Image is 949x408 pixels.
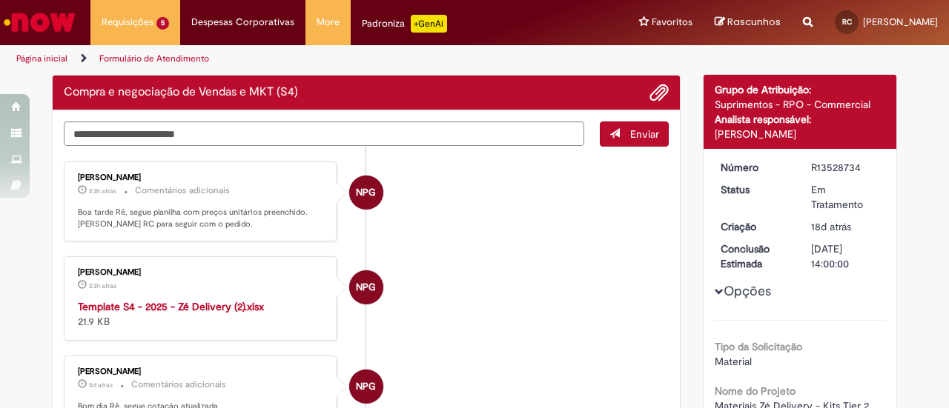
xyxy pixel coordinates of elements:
time: 25/09/2025 09:36:42 [89,381,113,389]
ul: Trilhas de página [11,45,621,73]
h2: Compra e negociação de Vendas e MKT (S4) Histórico de tíquete [64,86,298,99]
div: R13528734 [811,160,880,175]
span: 5 [156,17,169,30]
div: [DATE] 14:00:00 [811,241,880,271]
textarea: Digite sua mensagem aqui... [64,121,584,146]
div: Em Tratamento [811,182,880,212]
p: +GenAi [411,15,447,33]
time: 12/09/2025 16:53:18 [811,220,851,233]
span: NPG [356,369,376,404]
div: Grupo de Atribuição: [715,82,886,97]
div: Natane Pereira Gomes [349,270,383,304]
div: Analista responsável: [715,112,886,127]
div: 21.9 KB [78,299,325,329]
time: 28/09/2025 18:15:52 [89,187,116,195]
span: 5d atrás [89,381,113,389]
span: [PERSON_NAME] [863,16,938,28]
div: [PERSON_NAME] [78,367,325,376]
span: More [317,15,340,30]
div: Padroniza [362,15,447,33]
span: 18d atrás [811,220,851,233]
span: Rascunhos [727,15,781,29]
div: [PERSON_NAME] [715,127,886,141]
span: Despesas Corporativas [191,15,294,30]
dt: Conclusão Estimada [710,241,801,271]
span: 23h atrás [89,281,116,290]
div: [PERSON_NAME] [78,173,325,182]
span: 23h atrás [89,187,116,195]
dt: Número [710,160,801,175]
dt: Status [710,182,801,197]
span: Material [715,355,752,368]
div: 12/09/2025 16:53:18 [811,219,880,234]
b: Tipo da Solicitação [715,340,802,353]
span: Favoritos [652,15,692,30]
button: Adicionar anexos [649,83,669,102]
button: Enviar [600,121,669,147]
div: Suprimentos - RPO - Commercial [715,97,886,112]
dt: Criação [710,219,801,234]
span: NPG [356,175,376,210]
p: Boa tarde Rê, segue planilha com preços unitários preenchido. [PERSON_NAME] RC para seguir com o ... [78,207,325,230]
small: Comentários adicionais [135,184,230,197]
div: [PERSON_NAME] [78,268,325,277]
a: Formulário de Atendimento [99,53,209,64]
b: Nome do Projeto [715,384,796,398]
span: RC [842,17,852,27]
a: Página inicial [16,53,67,64]
span: Enviar [630,127,659,141]
a: Rascunhos [715,16,781,30]
img: ServiceNow [1,7,78,37]
div: Natane Pereira Gomes [349,175,383,210]
time: 28/09/2025 18:14:59 [89,281,116,290]
small: Comentários adicionais [131,378,226,391]
div: Natane Pereira Gomes [349,369,383,404]
a: Template S4 - 2025 - Zé Delivery (2).xlsx [78,300,264,313]
span: NPG [356,270,376,305]
span: Requisições [102,15,153,30]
